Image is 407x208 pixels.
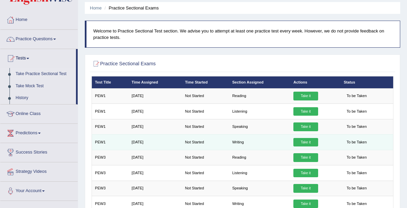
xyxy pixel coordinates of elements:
a: Predictions [0,124,78,141]
a: Tests [0,49,76,66]
a: Take it [293,169,318,178]
td: [DATE] [129,165,182,181]
td: [DATE] [129,119,182,134]
td: Writing [229,135,290,150]
td: PEW3 [92,165,129,181]
li: Practice Sectional Exams [103,5,159,11]
span: To be Taken [344,92,369,100]
a: Take it [293,92,318,100]
a: History [13,92,76,104]
span: To be Taken [344,184,369,193]
td: PEW3 [92,181,129,196]
a: Take Mock Test [13,80,76,92]
a: Practice Questions [0,30,78,47]
a: Success Stories [0,143,78,160]
td: Listening [229,104,290,119]
th: Test Title [92,76,129,88]
a: Take it [293,107,318,116]
a: Take it [293,122,318,131]
a: Your Account [0,182,78,199]
span: To be Taken [344,122,369,131]
td: [DATE] [129,104,182,119]
td: Reading [229,88,290,103]
td: [DATE] [129,181,182,196]
th: Status [341,76,393,88]
td: Speaking [229,181,290,196]
td: Speaking [229,119,290,134]
td: Not Started [182,88,229,103]
td: Listening [229,165,290,181]
td: PEW1 [92,104,129,119]
a: Online Class [0,105,78,121]
a: Take it [293,184,318,193]
td: [DATE] [129,135,182,150]
td: Not Started [182,104,229,119]
span: To be Taken [344,153,369,162]
td: Not Started [182,150,229,165]
a: Home [90,5,102,10]
td: PEW1 [92,88,129,103]
th: Time Assigned [129,76,182,88]
a: Take it [293,138,318,147]
td: Not Started [182,119,229,134]
td: PEW3 [92,150,129,165]
span: To be Taken [344,107,369,116]
th: Actions [290,76,341,88]
td: Reading [229,150,290,165]
a: Home [0,10,78,27]
td: [DATE] [129,88,182,103]
a: Take it [293,153,318,162]
span: To be Taken [344,169,369,178]
td: PEW1 [92,135,129,150]
a: Take Practice Sectional Test [13,68,76,80]
td: PEW1 [92,119,129,134]
td: Not Started [182,165,229,181]
a: Strategy Videos [0,162,78,179]
h2: Practice Sectional Exams [92,60,279,68]
th: Section Assigned [229,76,290,88]
td: Not Started [182,181,229,196]
th: Time Started [182,76,229,88]
td: Not Started [182,135,229,150]
span: To be Taken [344,138,369,147]
td: [DATE] [129,150,182,165]
p: Welcome to Practice Sectional Test section. We advise you to attempt at least one practice test e... [93,28,393,41]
